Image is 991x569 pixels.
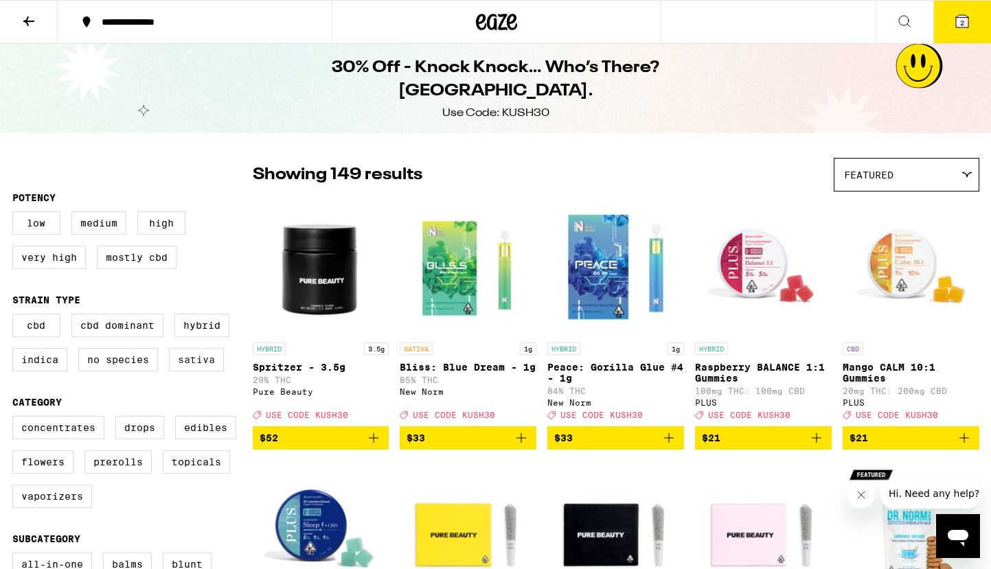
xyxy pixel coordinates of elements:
[547,362,684,384] p: Peace: Gorilla Glue #4 - 1g
[547,198,684,336] img: New Norm - Peace: Gorilla Glue #4 - 1g
[400,342,433,355] p: SATIVA
[442,106,549,121] div: Use Code: KUSH30
[12,416,104,439] label: Concentrates
[843,426,979,450] button: Add to bag
[695,342,728,355] p: HYBRID
[71,211,126,235] label: Medium
[695,386,832,395] p: 100mg THC: 100mg CBD
[843,398,979,407] div: PLUS
[400,362,536,373] p: Bliss: Blue Dream - 1g
[547,398,684,407] div: New Norm
[547,426,684,450] button: Add to bag
[97,246,176,269] label: Mostly CBD
[844,170,893,181] span: Featured
[12,348,67,371] label: Indica
[253,163,422,187] p: Showing 149 results
[554,432,573,443] span: $33
[695,398,832,407] div: PLUS
[847,481,875,509] iframe: Close message
[695,198,832,336] img: PLUS - Raspberry BALANCE 1:1 Gummies
[708,410,790,419] span: USE CODE KUSH30
[12,533,80,544] legend: Subcategory
[12,246,86,269] label: Very High
[12,211,60,235] label: Low
[850,432,868,443] span: $21
[856,410,938,419] span: USE CODE KUSH30
[702,432,720,443] span: $21
[253,342,286,355] p: HYBRID
[12,397,62,408] legend: Category
[936,514,980,558] iframe: Button to launch messaging window
[364,342,389,355] p: 3.5g
[843,198,979,426] a: Open page for Mango CALM 10:1 Gummies from PLUS
[520,342,536,355] p: 1g
[547,386,684,395] p: 84% THC
[169,348,224,371] label: Sativa
[266,410,348,419] span: USE CODE KUSH30
[253,375,389,384] p: 29% THC
[413,410,495,419] span: USE CODE KUSH30
[175,416,236,439] label: Edibles
[12,192,56,203] legend: Potency
[253,362,389,373] p: Spritzer - 3.5g
[253,198,389,336] img: Pure Beauty - Spritzer - 3.5g
[843,198,979,336] img: PLUS - Mango CALM 10:1 Gummies
[253,426,389,450] button: Add to bag
[78,348,158,371] label: No Species
[115,416,164,439] label: Drops
[137,211,185,235] label: High
[695,362,832,384] p: Raspberry BALANCE 1:1 Gummies
[246,56,746,103] h1: 30% Off - Knock Knock… Who’s There? [GEOGRAPHIC_DATA].
[668,342,684,355] p: 1g
[547,198,684,426] a: Open page for Peace: Gorilla Glue #4 - 1g from New Norm
[12,294,80,305] legend: Strain Type
[71,314,163,337] label: CBD Dominant
[407,432,425,443] span: $33
[253,387,389,396] div: Pure Beauty
[163,450,230,474] label: Topicals
[253,198,389,426] a: Open page for Spritzer - 3.5g from Pure Beauty
[12,314,60,337] label: CBD
[560,410,643,419] span: USE CODE KUSH30
[933,1,991,43] button: 2
[400,198,536,336] img: New Norm - Bliss: Blue Dream - 1g
[695,198,832,426] a: Open page for Raspberry BALANCE 1:1 Gummies from PLUS
[400,198,536,426] a: Open page for Bliss: Blue Dream - 1g from New Norm
[174,314,229,337] label: Hybrid
[260,432,278,443] span: $52
[880,478,980,509] iframe: Message from company
[84,450,152,474] label: Prerolls
[400,387,536,396] div: New Norm
[960,19,964,27] span: 2
[843,386,979,395] p: 20mg THC: 200mg CBD
[547,342,580,355] p: HYBRID
[843,342,863,355] p: CBD
[400,375,536,384] p: 85% THC
[12,485,92,508] label: Vaporizers
[400,426,536,450] button: Add to bag
[843,362,979,384] p: Mango CALM 10:1 Gummies
[695,426,832,450] button: Add to bag
[12,450,73,474] label: Flowers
